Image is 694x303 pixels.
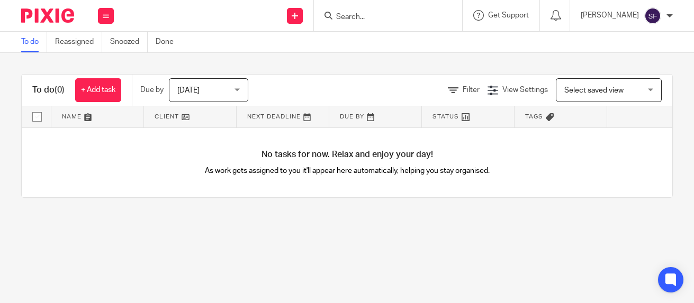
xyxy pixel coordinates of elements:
[564,87,624,94] span: Select saved view
[463,86,480,94] span: Filter
[644,7,661,24] img: svg%3E
[488,12,529,19] span: Get Support
[335,13,430,22] input: Search
[177,87,200,94] span: [DATE]
[55,32,102,52] a: Reassigned
[21,8,74,23] img: Pixie
[525,114,543,120] span: Tags
[75,78,121,102] a: + Add task
[581,10,639,21] p: [PERSON_NAME]
[55,86,65,94] span: (0)
[502,86,548,94] span: View Settings
[184,166,510,176] p: As work gets assigned to you it'll appear here automatically, helping you stay organised.
[140,85,164,95] p: Due by
[22,149,672,160] h4: No tasks for now. Relax and enjoy your day!
[156,32,182,52] a: Done
[32,85,65,96] h1: To do
[110,32,148,52] a: Snoozed
[21,32,47,52] a: To do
